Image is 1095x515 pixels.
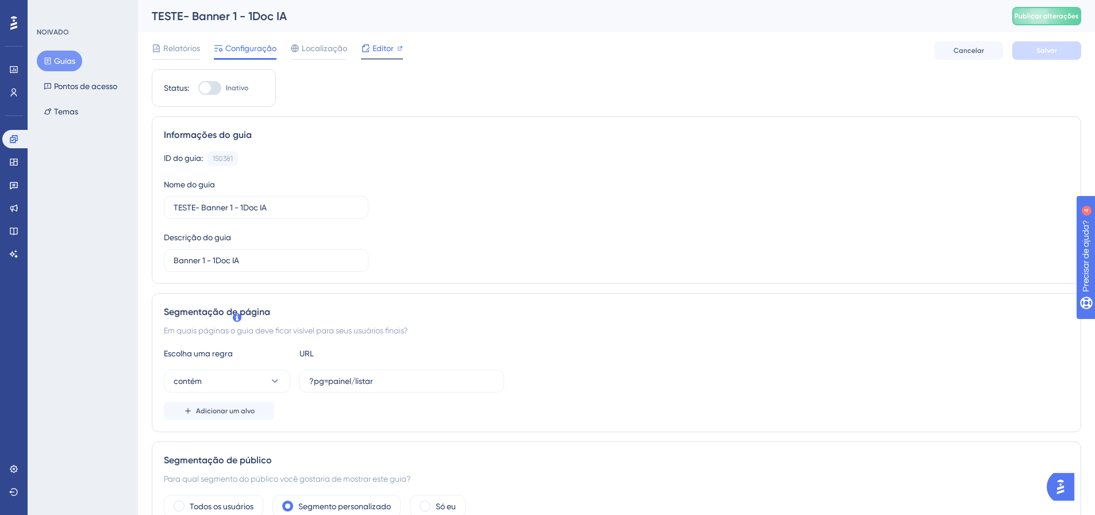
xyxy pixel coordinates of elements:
font: Adicionar um alvo [196,407,255,415]
font: Precisar de ajuda? [27,5,99,14]
font: Em quais páginas o guia deve ficar visível para seus usuários finais? [164,326,408,335]
button: Cancelar [934,41,1003,60]
font: URL [299,349,314,358]
input: Digite a descrição do seu guia aqui [174,254,359,267]
button: Salvar [1012,41,1081,60]
font: Para qual segmento do público você gostaria de mostrar este guia? [164,474,410,483]
font: Só eu [436,502,456,511]
font: Informações do guia [164,129,252,140]
font: Salvar [1036,47,1057,55]
iframe: Iniciador do Assistente de IA do UserGuiding [1047,470,1081,504]
font: Configuração [225,44,276,53]
font: Segmento personalizado [298,502,391,511]
font: Segmentação de página [164,306,270,317]
font: NOIVADO [37,28,69,36]
input: Digite o nome do seu guia aqui [174,201,359,214]
input: seusite.com/caminho [309,375,494,387]
font: Escolha uma regra [164,349,233,358]
button: Guias [37,51,82,71]
font: Pontos de acesso [54,82,117,91]
font: Todos os usuários [190,502,253,511]
font: Cancelar [954,47,984,55]
button: Adicionar um alvo [164,402,274,420]
font: Inativo [226,84,248,92]
button: Temas [37,101,85,122]
font: Segmentação de público [164,455,272,466]
button: contém [164,370,290,393]
button: Publicar alterações [1012,7,1081,25]
font: Editor [372,44,394,53]
button: Pontos de acesso [37,76,124,97]
font: Localização [302,44,347,53]
font: Guias [54,56,75,66]
font: Publicar alterações [1015,12,1079,20]
font: Descrição do guia [164,233,231,242]
font: Temas [54,107,78,116]
font: Status: [164,83,189,93]
font: 4 [107,7,110,13]
font: contém [174,376,202,386]
font: 150381 [213,155,233,163]
font: TESTE- Banner 1 - 1Doc IA [152,9,287,23]
font: ID do guia: [164,153,203,163]
font: Relatórios [163,44,200,53]
font: Nome do guia [164,180,215,189]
